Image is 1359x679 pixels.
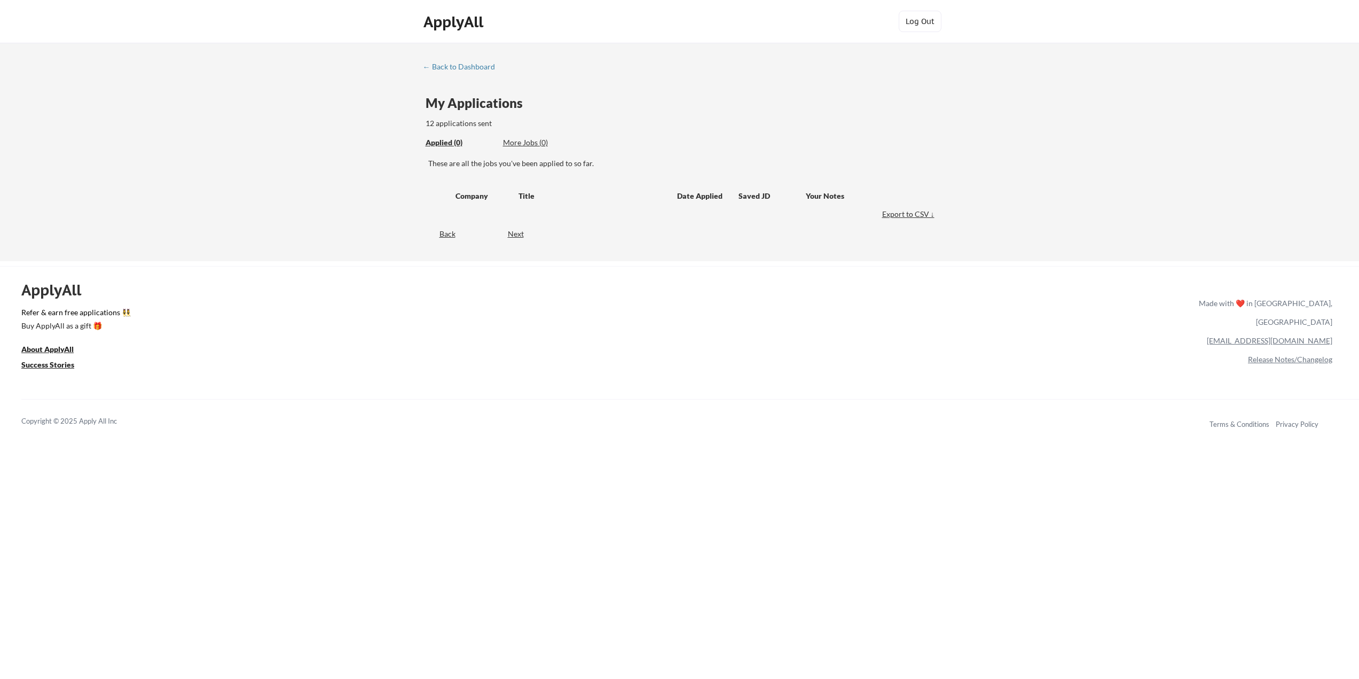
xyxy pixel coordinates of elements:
div: Export to CSV ↓ [882,209,937,220]
div: These are all the jobs you've been applied to so far. [426,137,495,149]
div: 12 applications sent [426,118,632,129]
div: These are job applications we think you'd be a good fit for, but couldn't apply you to automatica... [503,137,582,149]
div: Company [455,191,509,201]
u: About ApplyAll [21,345,74,354]
div: Date Applied [677,191,724,201]
div: My Applications [426,97,531,110]
button: Log Out [899,11,941,32]
div: Applied (0) [426,137,495,148]
a: Privacy Policy [1276,420,1318,428]
div: Saved JD [739,186,806,205]
div: Copyright © 2025 Apply All Inc [21,416,144,427]
div: More Jobs (0) [503,137,582,148]
a: Buy ApplyAll as a gift 🎁 [21,320,128,333]
div: ← Back to Dashboard [423,63,503,71]
a: Refer & earn free applications 👯‍♀️ [21,309,976,320]
div: Made with ❤️ in [GEOGRAPHIC_DATA], [GEOGRAPHIC_DATA] [1195,294,1332,331]
div: Buy ApplyAll as a gift 🎁 [21,322,128,330]
div: Back [423,229,455,239]
a: [EMAIL_ADDRESS][DOMAIN_NAME] [1207,336,1332,345]
div: ApplyAll [21,281,93,299]
a: ← Back to Dashboard [423,63,503,73]
div: ApplyAll [423,13,486,31]
a: Release Notes/Changelog [1248,355,1332,364]
a: About ApplyAll [21,344,89,357]
div: These are all the jobs you've been applied to so far. [428,158,937,169]
a: Success Stories [21,359,89,372]
a: Terms & Conditions [1209,420,1269,428]
div: Title [519,191,667,201]
div: Your Notes [806,191,928,201]
div: Next [508,229,536,239]
u: Success Stories [21,360,74,369]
